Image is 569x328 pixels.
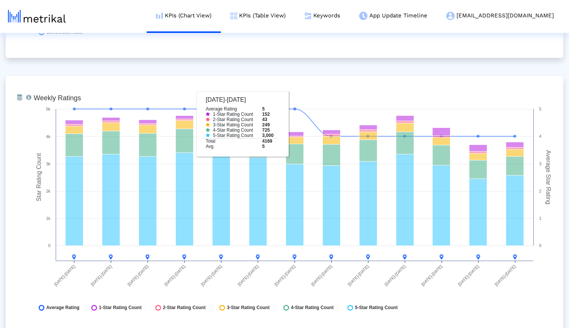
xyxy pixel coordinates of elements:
[99,305,142,311] span: 1-Star Rating Count
[46,189,50,193] text: 2k
[46,107,50,111] text: 5k
[46,162,50,166] text: 3k
[494,264,516,287] text: [DATE]-[DATE]
[457,264,480,287] text: [DATE]-[DATE]
[310,264,333,287] text: [DATE]-[DATE]
[420,264,443,287] text: [DATE]-[DATE]
[34,94,81,102] tspan: Weekly Ratings
[163,264,186,287] text: [DATE]-[DATE]
[200,264,223,287] text: [DATE]-[DATE]
[359,12,367,20] img: app-update-menu-icon.png
[46,305,80,311] span: Average Rating
[539,243,541,248] text: 0
[539,134,541,138] text: 4
[46,216,50,221] text: 1k
[237,264,259,287] text: [DATE]-[DATE]
[127,264,149,287] text: [DATE]-[DATE]
[48,243,50,248] text: 0
[227,305,270,311] span: 3-Star Rating Count
[46,134,50,139] text: 4k
[274,264,296,287] text: [DATE]-[DATE]
[53,264,76,287] text: [DATE]-[DATE]
[355,305,398,311] span: 5-Star Rating Count
[539,162,541,166] text: 3
[347,264,370,287] text: [DATE]-[DATE]
[384,264,406,287] text: [DATE]-[DATE]
[539,107,541,111] text: 5
[446,12,455,20] img: my-account-menu-icon.png
[36,153,42,201] tspan: Star Rating Count
[539,216,541,221] text: 1
[90,264,113,287] text: [DATE]-[DATE]
[163,305,206,311] span: 2-Star Rating Count
[291,305,334,311] span: 4-Star Rating Count
[8,10,66,23] img: metrical-logo-light.png
[539,189,541,193] text: 2
[156,12,163,19] img: kpi-chart-menu-icon.png
[305,12,311,19] img: keywords.png
[545,150,552,205] tspan: Average Star Rating
[230,12,237,19] img: kpi-table-menu-icon.png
